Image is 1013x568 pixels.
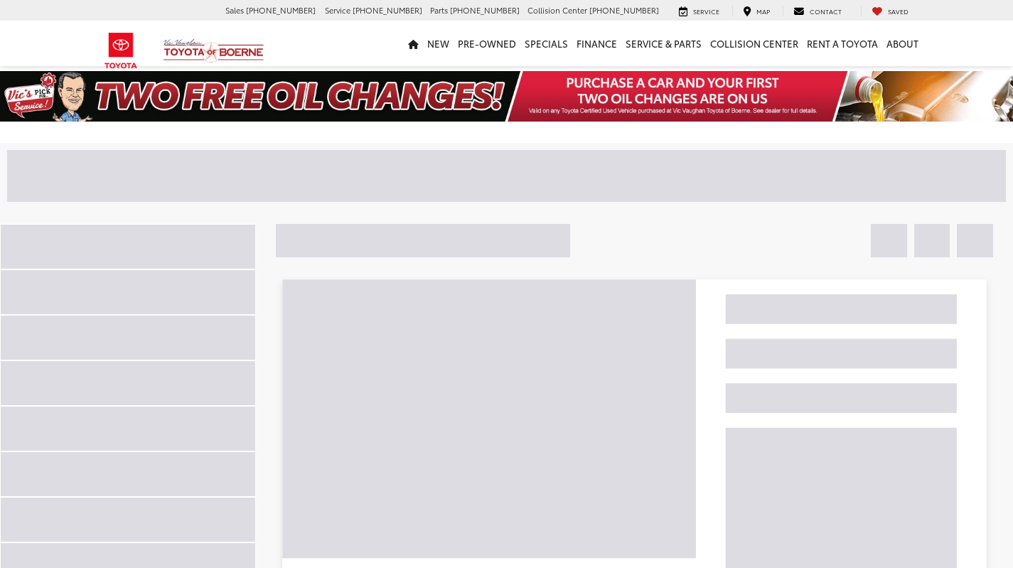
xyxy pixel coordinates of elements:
[163,38,264,63] img: Vic Vaughan Toyota of Boerne
[450,4,520,16] span: [PHONE_NUMBER]
[246,4,316,16] span: [PHONE_NUMBER]
[706,21,803,66] a: Collision Center
[693,6,719,16] span: Service
[756,6,770,16] span: Map
[225,4,244,16] span: Sales
[423,21,454,66] a: New
[527,4,587,16] span: Collision Center
[430,4,448,16] span: Parts
[325,4,350,16] span: Service
[861,6,919,17] a: My Saved Vehicles
[404,21,423,66] a: Home
[810,6,842,16] span: Contact
[803,21,882,66] a: Rent a Toyota
[621,21,706,66] a: Service & Parts: Opens in a new tab
[783,6,852,17] a: Contact
[888,6,909,16] span: Saved
[589,4,659,16] span: [PHONE_NUMBER]
[520,21,572,66] a: Specials
[454,21,520,66] a: Pre-Owned
[572,21,621,66] a: Finance
[668,6,730,17] a: Service
[732,6,781,17] a: Map
[353,4,422,16] span: [PHONE_NUMBER]
[95,28,148,74] img: Toyota
[882,21,923,66] a: About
